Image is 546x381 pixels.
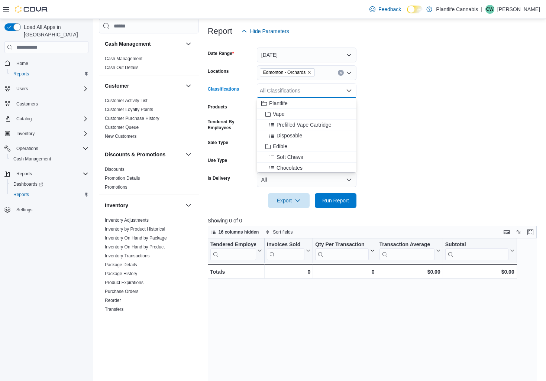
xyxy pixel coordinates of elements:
[1,128,91,139] button: Inventory
[10,190,32,199] a: Reports
[208,51,234,56] label: Date Range
[4,55,88,234] nav: Complex example
[445,241,508,260] div: Subtotal
[99,165,199,195] div: Discounts & Promotions
[105,280,143,285] a: Product Expirations
[105,98,148,104] span: Customer Activity List
[481,5,482,14] p: |
[105,65,139,70] a: Cash Out Details
[105,202,182,209] button: Inventory
[219,229,259,235] span: 16 columns hidden
[13,114,88,123] span: Catalog
[105,151,182,158] button: Discounts & Promotions
[105,166,125,172] span: Discounts
[16,207,32,213] span: Settings
[257,163,356,173] button: Chocolates
[346,70,352,76] button: Open list of options
[99,216,199,317] div: Inventory
[257,98,356,109] button: Plantlife
[184,81,193,90] button: Customer
[208,68,229,74] label: Locations
[273,229,293,235] span: Sort fields
[272,193,305,208] span: Export
[13,58,88,68] span: Home
[105,262,137,267] a: Package Details
[10,69,88,78] span: Reports
[208,27,232,36] h3: Report
[262,228,295,237] button: Sort fields
[13,169,35,178] button: Reports
[307,70,311,75] button: Remove Edmonton - Orchards from selection in this group
[1,98,91,109] button: Customers
[105,115,159,121] span: Customer Purchase History
[105,235,167,241] a: Inventory On Hand by Package
[105,65,139,71] span: Cash Out Details
[105,244,165,250] span: Inventory On Hand by Product
[277,121,332,128] span: Prefilled Vape Cartridge
[1,84,91,94] button: Users
[105,307,123,312] a: Transfers
[208,217,540,224] p: Showing 0 of 0
[208,104,227,110] label: Products
[13,84,31,93] button: Users
[7,189,91,200] button: Reports
[445,241,508,248] div: Subtotal
[13,144,88,153] span: Operations
[322,197,349,204] span: Run Report
[436,5,478,14] p: Plantlife Cannabis
[105,40,182,48] button: Cash Management
[315,241,368,260] div: Qty Per Transaction
[250,27,289,35] span: Hide Parameters
[105,280,143,286] span: Product Expirations
[514,228,523,237] button: Display options
[105,184,127,190] span: Promotions
[105,125,139,130] a: Customer Queue
[184,39,193,48] button: Cash Management
[105,82,129,89] h3: Customer
[105,185,127,190] a: Promotions
[379,241,440,260] button: Transaction Average
[497,5,540,14] p: [PERSON_NAME]
[105,217,149,223] span: Inventory Adjustments
[1,114,91,124] button: Catalog
[16,101,38,107] span: Customers
[13,59,31,68] a: Home
[379,267,440,276] div: $0.00
[486,5,494,14] span: CW
[13,144,41,153] button: Operations
[1,143,91,154] button: Operations
[13,156,51,162] span: Cash Management
[407,6,423,13] input: Dark Mode
[378,6,401,13] span: Feedback
[315,267,374,276] div: 0
[105,253,150,259] span: Inventory Transactions
[257,130,356,141] button: Disposable
[10,180,46,189] a: Dashboards
[15,6,48,13] img: Cova
[105,98,148,103] a: Customer Activity List
[273,110,285,118] span: Vape
[105,107,153,112] a: Customer Loyalty Points
[268,193,310,208] button: Export
[105,116,159,121] a: Customer Purchase History
[105,289,139,294] span: Purchase Orders
[315,241,368,248] div: Qty Per Transaction
[105,289,139,294] a: Purchase Orders
[10,154,88,163] span: Cash Management
[13,205,35,214] a: Settings
[105,56,142,62] span: Cash Management
[10,154,54,163] a: Cash Management
[485,5,494,14] div: Chris Wynn
[210,241,256,248] div: Tendered Employee
[315,193,356,208] button: Run Report
[105,56,142,61] a: Cash Management
[267,241,310,260] button: Invoices Sold
[526,228,535,237] button: Enter fullscreen
[208,175,230,181] label: Is Delivery
[16,131,35,137] span: Inventory
[1,169,91,179] button: Reports
[13,99,88,108] span: Customers
[105,306,123,312] span: Transfers
[10,190,88,199] span: Reports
